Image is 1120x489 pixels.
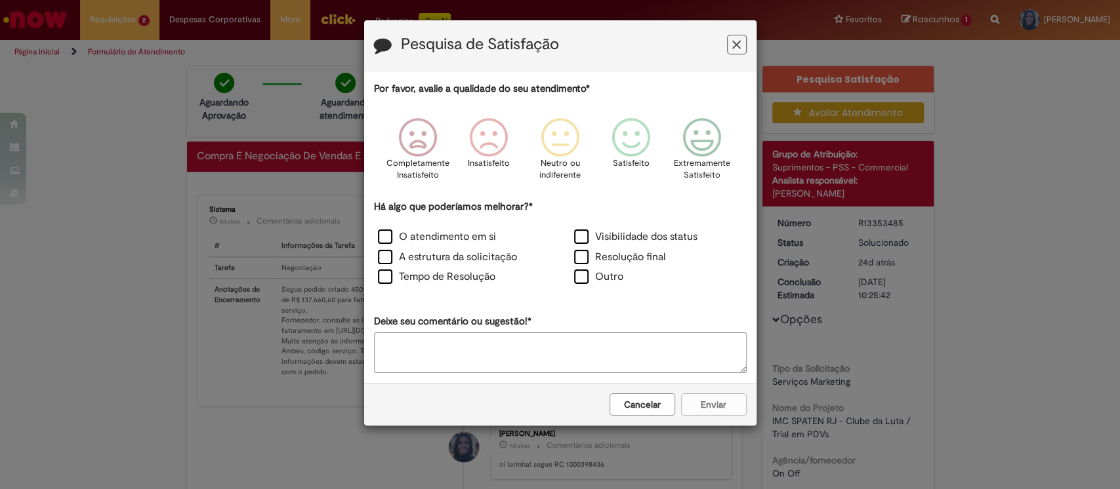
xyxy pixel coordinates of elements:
[455,108,522,198] div: Insatisfeito
[468,157,510,170] p: Insatisfeito
[374,315,531,328] label: Deixe seu comentário ou sugestão!*
[610,393,675,416] button: Cancelar
[613,157,650,170] p: Satisfeito
[386,157,449,182] p: Completamente Insatisfeito
[374,200,747,288] div: Há algo que poderíamos melhorar?*
[574,269,623,284] label: Outro
[378,269,495,284] label: Tempo de Resolução
[378,250,517,265] label: A estrutura da solicitação
[598,108,665,198] div: Satisfeito
[574,229,697,244] label: Visibilidade dos status
[574,250,666,265] label: Resolução final
[378,229,496,244] label: O atendimento em si
[536,157,583,182] p: Neutro ou indiferente
[674,157,730,182] p: Extremamente Satisfeito
[374,82,590,96] label: Por favor, avalie a qualidade do seu atendimento*
[669,108,736,198] div: Extremamente Satisfeito
[526,108,593,198] div: Neutro ou indiferente
[401,36,559,53] label: Pesquisa de Satisfação
[384,108,451,198] div: Completamente Insatisfeito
